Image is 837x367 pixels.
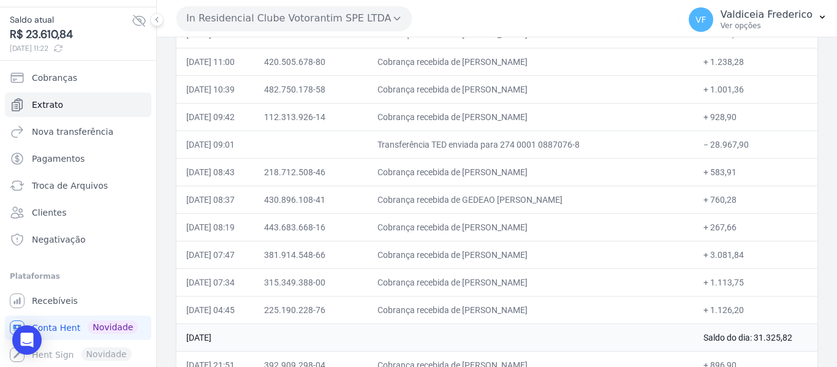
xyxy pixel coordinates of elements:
[176,323,694,351] td: [DATE]
[32,180,108,192] span: Troca de Arquivos
[32,295,78,307] span: Recebíveis
[368,48,694,75] td: Cobrança recebida de [PERSON_NAME]
[88,320,138,334] span: Novidade
[176,296,254,323] td: [DATE] 04:45
[176,6,412,31] button: In Residencial Clube Votorantim SPE LTDA
[695,15,706,24] span: VF
[368,241,694,268] td: Cobrança recebida de [PERSON_NAME]
[32,206,66,219] span: Clientes
[176,158,254,186] td: [DATE] 08:43
[368,103,694,131] td: Cobrança recebida de [PERSON_NAME]
[176,241,254,268] td: [DATE] 07:47
[5,173,151,198] a: Troca de Arquivos
[10,26,132,43] span: R$ 23.610,84
[368,213,694,241] td: Cobrança recebida de [PERSON_NAME]
[254,75,368,103] td: 482.750.178-58
[254,186,368,213] td: 430.896.108-41
[694,213,817,241] td: + 267,66
[176,186,254,213] td: [DATE] 08:37
[694,323,817,351] td: Saldo do dia: 31.325,82
[176,268,254,296] td: [DATE] 07:34
[10,13,132,26] span: Saldo atual
[176,131,254,158] td: [DATE] 09:01
[368,131,694,158] td: Transferência TED enviada para 274 0001 0887076-8
[10,66,146,367] nav: Sidebar
[176,75,254,103] td: [DATE] 10:39
[5,146,151,171] a: Pagamentos
[32,233,86,246] span: Negativação
[5,200,151,225] a: Clientes
[5,316,151,340] a: Conta Hent Novidade
[721,21,812,31] p: Ver opções
[694,268,817,296] td: + 1.113,75
[694,158,817,186] td: + 583,91
[32,72,77,84] span: Cobranças
[32,126,113,138] span: Nova transferência
[254,48,368,75] td: 420.505.678-80
[694,241,817,268] td: + 3.081,84
[10,269,146,284] div: Plataformas
[32,322,80,334] span: Conta Hent
[5,93,151,117] a: Extrato
[5,227,151,252] a: Negativação
[254,103,368,131] td: 112.313.926-14
[368,75,694,103] td: Cobrança recebida de [PERSON_NAME]
[254,268,368,296] td: 315.349.388-00
[694,75,817,103] td: + 1.001,36
[694,186,817,213] td: + 760,28
[176,103,254,131] td: [DATE] 09:42
[368,158,694,186] td: Cobrança recebida de [PERSON_NAME]
[254,158,368,186] td: 218.712.508-46
[5,289,151,313] a: Recebíveis
[32,153,85,165] span: Pagamentos
[254,241,368,268] td: 381.914.548-66
[254,213,368,241] td: 443.683.668-16
[12,325,42,355] div: Open Intercom Messenger
[694,48,817,75] td: + 1.238,28
[368,268,694,296] td: Cobrança recebida de [PERSON_NAME]
[694,103,817,131] td: + 928,90
[176,213,254,241] td: [DATE] 08:19
[694,131,817,158] td: − 28.967,90
[368,296,694,323] td: Cobrança recebida de [PERSON_NAME]
[10,43,132,54] span: [DATE] 11:22
[254,296,368,323] td: 225.190.228-76
[368,186,694,213] td: Cobrança recebida de GEDEAO [PERSON_NAME]
[679,2,837,37] button: VF Valdiceia Frederico Ver opções
[32,99,63,111] span: Extrato
[694,296,817,323] td: + 1.126,20
[721,9,812,21] p: Valdiceia Frederico
[5,66,151,90] a: Cobranças
[5,119,151,144] a: Nova transferência
[176,48,254,75] td: [DATE] 11:00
